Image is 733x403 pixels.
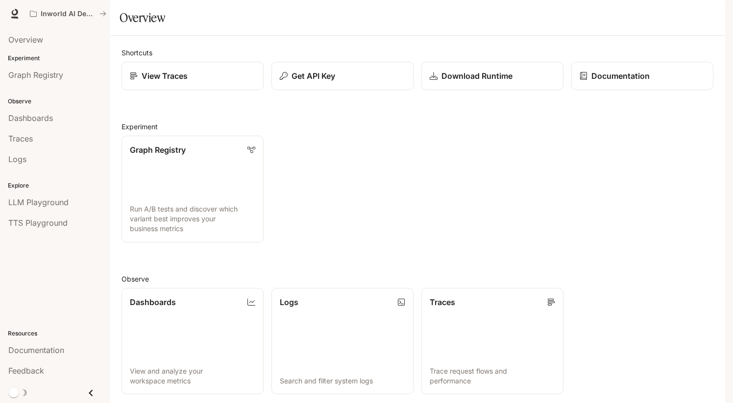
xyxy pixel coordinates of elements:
[122,288,264,395] a: DashboardsView and analyze your workspace metrics
[122,62,264,90] a: View Traces
[430,366,555,386] p: Trace request flows and performance
[271,62,414,90] button: Get API Key
[130,366,255,386] p: View and analyze your workspace metrics
[25,4,111,24] button: All workspaces
[280,296,298,308] p: Logs
[421,288,563,395] a: TracesTrace request flows and performance
[591,70,650,82] p: Documentation
[292,70,335,82] p: Get API Key
[130,296,176,308] p: Dashboards
[142,70,188,82] p: View Traces
[271,288,414,395] a: LogsSearch and filter system logs
[130,204,255,234] p: Run A/B tests and discover which variant best improves your business metrics
[130,144,186,156] p: Graph Registry
[41,10,96,18] p: Inworld AI Demos
[120,8,165,27] h1: Overview
[430,296,455,308] p: Traces
[280,376,405,386] p: Search and filter system logs
[122,274,713,284] h2: Observe
[421,62,563,90] a: Download Runtime
[571,62,713,90] a: Documentation
[441,70,513,82] p: Download Runtime
[122,136,264,242] a: Graph RegistryRun A/B tests and discover which variant best improves your business metrics
[122,47,713,58] h2: Shortcuts
[122,121,713,132] h2: Experiment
